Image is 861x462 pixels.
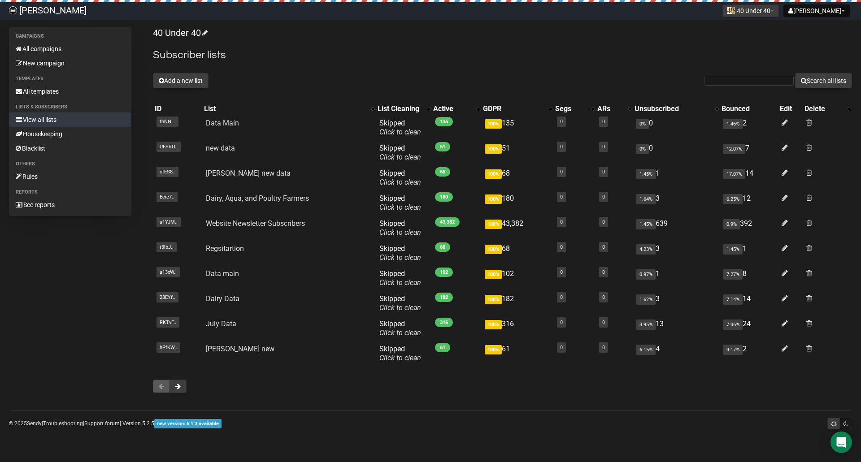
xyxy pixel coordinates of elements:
[153,73,209,88] button: Add a new list
[602,345,605,350] a: 0
[485,295,502,304] span: 100%
[485,144,502,154] span: 100%
[553,103,596,115] th: Segs: No sort applied, activate to apply an ascending sort
[378,104,422,113] div: List Cleaning
[481,266,553,291] td: 102
[602,194,605,200] a: 0
[157,317,179,328] span: RKTvF..
[720,291,778,316] td: 14
[206,119,239,127] a: Data Main
[485,169,502,179] span: 100%
[154,419,222,428] span: new version: 6.1.3 available
[560,194,563,200] a: 0
[9,419,222,428] p: © 2025 | | | Version 5.2.5
[481,241,553,266] td: 68
[602,144,605,150] a: 0
[636,169,656,179] span: 1.45%
[157,342,180,353] span: hPfKW..
[206,244,244,253] a: Regsitartion
[379,194,421,212] span: Skipped
[206,269,239,278] a: Data main
[481,165,553,190] td: 68
[9,198,131,212] a: See reports
[633,190,719,216] td: 3
[157,167,178,177] span: cfES8..
[9,187,131,198] li: Reports
[560,219,563,225] a: 0
[9,112,131,127] a: View all lists
[379,294,421,312] span: Skipped
[720,140,778,165] td: 7
[783,4,850,17] button: [PERSON_NAME]
[9,42,131,56] a: All campaigns
[433,104,473,113] div: Active
[9,84,131,99] a: All templates
[633,103,719,115] th: Unsubscribed: No sort applied, activate to apply an ascending sort
[633,165,719,190] td: 1
[723,169,745,179] span: 17.07%
[633,241,719,266] td: 3
[633,316,719,341] td: 13
[481,140,553,165] td: 51
[560,269,563,275] a: 0
[636,194,656,204] span: 1.64%
[560,119,563,125] a: 0
[379,178,421,186] a: Click to clean
[379,328,421,337] a: Click to clean
[596,103,633,115] th: ARs: No sort applied, activate to apply an ascending sort
[435,318,453,327] span: 316
[379,128,421,136] a: Click to clean
[635,104,710,113] div: Unsubscribed
[9,56,131,70] a: New campaign
[9,127,131,141] a: Housekeeping
[481,115,553,140] td: 135
[379,354,421,362] a: Click to clean
[43,420,83,427] a: Troubleshooting
[379,153,421,161] a: Click to clean
[481,103,553,115] th: GDPR: No sort applied, activate to apply an ascending sort
[157,242,177,252] span: t3lbJ..
[202,103,376,115] th: List: No sort applied, activate to apply an ascending sort
[485,345,502,354] span: 100%
[379,203,421,212] a: Click to clean
[597,104,624,113] div: ARs
[727,7,735,14] img: 22.jpeg
[435,242,450,252] span: 68
[379,219,421,237] span: Skipped
[481,316,553,341] td: 316
[435,117,453,126] span: 135
[157,217,181,227] span: a1YJM..
[602,269,605,275] a: 0
[157,267,180,277] span: a13xW..
[204,104,367,113] div: List
[379,303,421,312] a: Click to clean
[485,220,502,229] span: 100%
[9,141,131,155] a: Blacklist
[720,190,778,216] td: 12
[636,119,649,129] span: 0%
[720,103,778,115] th: Bounced: No sort applied, sorting is disabled
[795,73,852,88] button: Search all lists
[723,294,743,305] span: 7.14%
[9,159,131,169] li: Others
[435,167,450,177] span: 68
[636,294,656,305] span: 1.62%
[560,294,563,300] a: 0
[481,291,553,316] td: 182
[602,320,605,325] a: 0
[723,244,743,255] span: 1.45%
[155,104,200,113] div: ID
[633,341,719,366] td: 4
[379,269,421,287] span: Skipped
[376,103,431,115] th: List Cleaning: No sort applied, activate to apply an ascending sort
[602,169,605,175] a: 0
[636,345,656,355] span: 6.15%
[560,169,563,175] a: 0
[633,216,719,241] td: 639
[778,103,803,115] th: Edit: No sort applied, sorting is disabled
[9,73,131,84] li: Templates
[435,268,453,277] span: 102
[379,169,421,186] span: Skipped
[720,316,778,341] td: 24
[206,194,309,203] a: Dairy, Aqua, and Poultry Farmers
